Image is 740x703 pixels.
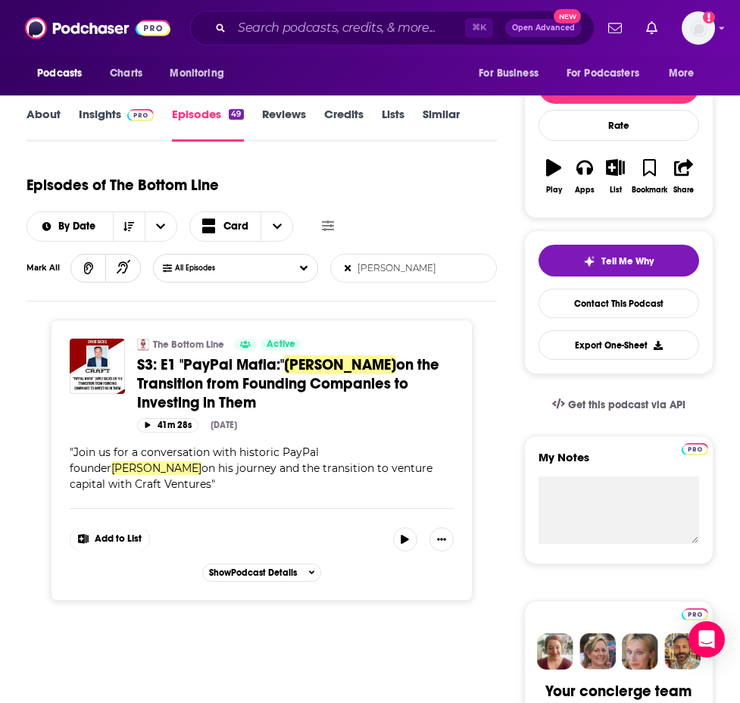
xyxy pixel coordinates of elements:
div: 49 [229,109,243,120]
span: ⌘ K [465,18,493,38]
button: open menu [468,59,557,88]
div: [DATE] [211,420,237,430]
button: 41m 28s [137,418,198,433]
button: Show profile menu [682,11,715,45]
h2: Choose List sort [27,211,177,242]
img: Jon Profile [664,633,701,670]
a: About [27,107,61,142]
span: Podcasts [37,63,82,84]
a: Pro website [682,441,708,455]
a: Show notifications dropdown [640,15,664,41]
span: Tell Me Why [601,255,654,267]
a: Show notifications dropdown [602,15,628,41]
a: InsightsPodchaser Pro [79,107,154,142]
span: By Date [58,221,101,232]
button: List [600,149,631,204]
a: Lists [382,107,404,142]
input: Search podcasts, credits, & more... [232,16,465,40]
a: Episodes49 [172,107,243,142]
button: Export One-Sheet [539,330,699,360]
span: on the Transition from Founding Companies to Investing in Them [137,355,439,412]
button: Bookmark [631,149,668,204]
img: S3: E1 "PayPal Mafia:" David Sacks on the Transition from Founding Companies to Investing in Them [70,339,125,394]
button: Show More Button [70,527,149,551]
div: Search podcasts, credits, & more... [190,11,595,45]
span: Logged in as Isabellaoidem [682,11,715,45]
img: Podchaser Pro [682,443,708,455]
span: Add to List [95,533,142,545]
span: For Podcasters [567,63,639,84]
h1: Episodes of The Bottom Line [27,176,219,195]
span: on his journey and the transition to venture capital with Craft Ventures [70,461,432,491]
span: All Episodes [175,264,245,273]
button: open menu [27,59,101,88]
span: Open Advanced [512,24,575,32]
div: Play [546,186,562,195]
div: Open Intercom Messenger [688,621,725,658]
button: Show More Button [429,527,454,551]
button: open menu [145,212,176,241]
a: Active [261,339,301,351]
button: Choose View [189,211,294,242]
a: Credits [324,107,364,142]
div: Share [673,186,694,195]
img: Podchaser - Follow, Share and Rate Podcasts [25,14,170,42]
a: Contact This Podcast [539,289,699,318]
button: Choose List Listened [153,254,318,283]
img: tell me why sparkle [583,255,595,267]
span: More [669,63,695,84]
span: [PERSON_NAME] [284,355,396,374]
div: List [610,186,622,195]
button: Share [668,149,699,204]
span: Charts [110,63,142,84]
button: Sort Direction [113,212,145,241]
button: open menu [27,221,113,232]
button: Open AdvancedNew [505,19,582,37]
a: Get this podcast via API [540,386,698,423]
svg: Add a profile image [703,11,715,23]
a: S3: E1 "PayPal Mafia:"[PERSON_NAME]on the Transition from Founding Companies to Investing in Them [137,355,453,412]
div: Bookmark [632,186,667,195]
span: [PERSON_NAME] [111,461,201,475]
span: For Business [479,63,539,84]
img: Sydney Profile [537,633,573,670]
button: open menu [159,59,243,88]
a: The Bottom Line [153,339,224,351]
div: Mark All [27,264,70,272]
span: Card [223,221,248,232]
img: Podchaser Pro [127,109,154,121]
span: Join us for a conversation with historic PayPal founder [70,445,319,475]
a: Charts [100,59,151,88]
span: Active [267,337,295,352]
span: S3: E1 "PayPal Mafia:" [137,355,284,374]
img: Podchaser Pro [682,608,708,620]
span: New [554,9,581,23]
label: My Notes [539,450,699,476]
button: Play [539,149,570,204]
span: Monitoring [170,63,223,84]
img: User Profile [682,11,715,45]
a: Pro website [682,606,708,620]
button: ShowPodcast Details [202,564,322,582]
div: Rate [539,110,699,141]
a: Reviews [262,107,306,142]
a: Similar [423,107,460,142]
span: " " [70,445,432,491]
div: Apps [575,186,595,195]
img: Jules Profile [622,633,658,670]
button: tell me why sparkleTell Me Why [539,245,699,277]
button: open menu [557,59,661,88]
div: Your concierge team [545,682,692,701]
button: open menu [658,59,713,88]
img: Barbara Profile [579,633,616,670]
button: Apps [570,149,601,204]
span: Get this podcast via API [568,398,685,411]
span: Show Podcast Details [209,567,297,578]
img: The Bottom Line [137,339,149,351]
